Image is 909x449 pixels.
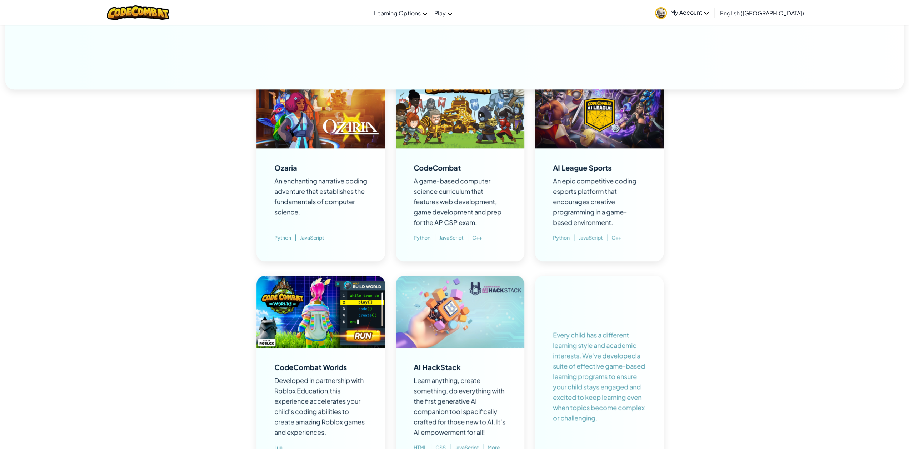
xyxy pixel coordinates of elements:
span: A game-based computer science curriculum that features web development, game development and prep... [414,177,501,226]
a: Play [431,3,456,23]
span: Developed in partnership with Roblox Education,this experience accelerates your child’s coding ab... [274,376,365,436]
span: Play [434,9,446,17]
img: avatar [655,7,667,19]
a: My Account [651,1,712,24]
img: Image to illustrate AI League Sports [535,76,664,148]
a: Learning Options [370,3,431,23]
span: JavaScript [574,234,607,241]
span: Python [274,234,296,241]
span: My Account [670,9,709,16]
div: CodeCombat Worlds [274,364,347,371]
div: Ozaria [274,164,297,171]
span: An epic competitive coding esports platform that encourages creative programming in a game-based ... [553,177,636,226]
img: Image to illustrate CodeCombat [396,76,524,148]
span: Python [553,234,574,241]
div: CodeCombat [414,164,461,171]
a: English ([GEOGRAPHIC_DATA]) [716,3,808,23]
span: JavaScript [296,234,324,241]
div: AI League Sports [553,164,611,171]
span: English ([GEOGRAPHIC_DATA]) [720,9,804,17]
div: AI HackStack [414,364,461,371]
img: CodeCombat logo [107,5,169,20]
span: Learning Options [374,9,421,17]
span: An enchanting narrative coding adventure that establishes the fundamentals of computer science. [274,177,367,216]
span: C++ [468,234,482,241]
img: Image to illustrate AI HackStack [396,276,524,348]
img: Image to illustrate Ozaria [256,76,385,148]
span: JavaScript [435,234,468,241]
span: Python [414,234,435,241]
span: C++ [607,234,621,241]
span: Learn anything, create something, do everything with the first generative AI companion tool speci... [414,376,505,436]
span: Every child has a different learning style and academic interests. We’ve developed a suite of eff... [553,331,645,422]
img: Image to illustrate CodeCombat Worlds [256,276,385,348]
